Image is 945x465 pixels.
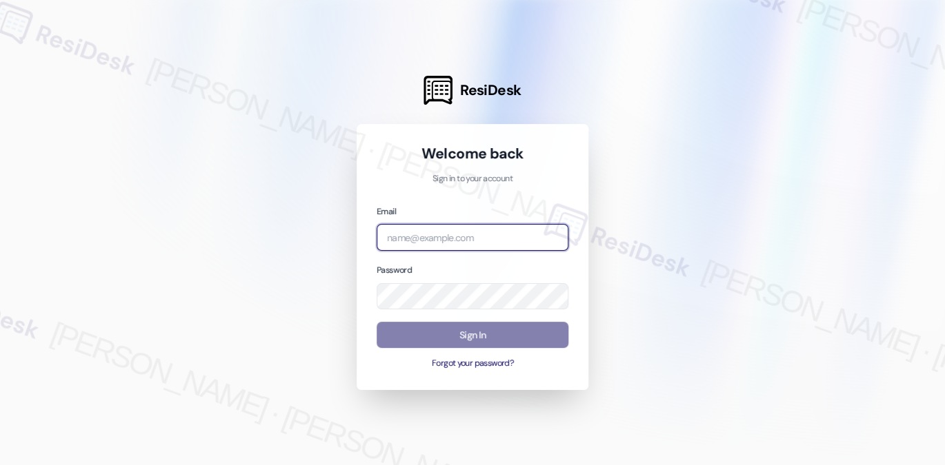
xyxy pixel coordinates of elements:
img: ResiDesk Logo [424,76,452,105]
input: name@example.com [377,224,568,251]
h1: Welcome back [377,144,568,163]
button: Sign In [377,322,568,349]
button: Forgot your password? [377,358,568,370]
span: ResiDesk [460,81,521,100]
label: Email [377,206,396,217]
label: Password [377,265,412,276]
p: Sign in to your account [377,173,568,185]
